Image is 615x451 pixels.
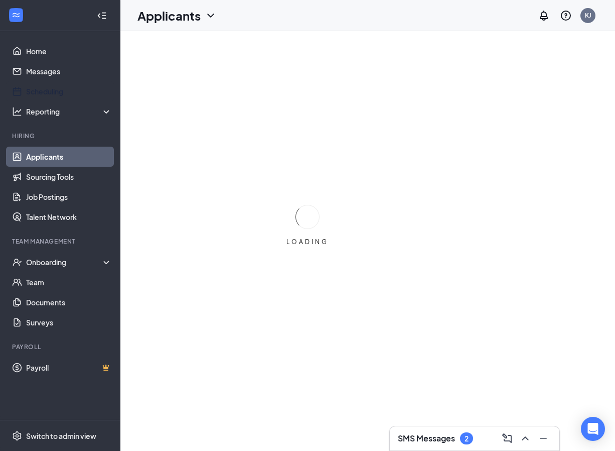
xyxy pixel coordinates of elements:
svg: ChevronUp [519,432,531,444]
a: Team [26,272,112,292]
a: Scheduling [26,81,112,101]
svg: WorkstreamLogo [11,10,21,20]
svg: ComposeMessage [501,432,513,444]
button: ComposeMessage [499,430,515,446]
svg: QuestionInfo [560,10,572,22]
a: Documents [26,292,112,312]
div: Payroll [12,343,110,351]
div: Team Management [12,237,110,246]
svg: ChevronDown [205,10,217,22]
div: KJ [585,11,591,20]
a: Surveys [26,312,112,332]
svg: Collapse [97,11,107,21]
a: Job Postings [26,187,112,207]
svg: Notifications [538,10,550,22]
div: LOADING [282,238,333,246]
a: PayrollCrown [26,358,112,378]
svg: Analysis [12,106,22,117]
svg: Minimize [537,432,549,444]
a: Messages [26,61,112,81]
svg: UserCheck [12,257,22,267]
a: Sourcing Tools [26,167,112,187]
h3: SMS Messages [398,433,455,444]
a: Applicants [26,147,112,167]
div: Hiring [12,132,110,140]
h1: Applicants [137,7,201,24]
div: Reporting [26,106,112,117]
a: Home [26,41,112,61]
div: Switch to admin view [26,431,96,441]
svg: Settings [12,431,22,441]
button: Minimize [535,430,551,446]
div: 2 [465,434,469,443]
div: Onboarding [26,257,103,267]
button: ChevronUp [517,430,533,446]
a: Talent Network [26,207,112,227]
div: Open Intercom Messenger [581,417,605,441]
